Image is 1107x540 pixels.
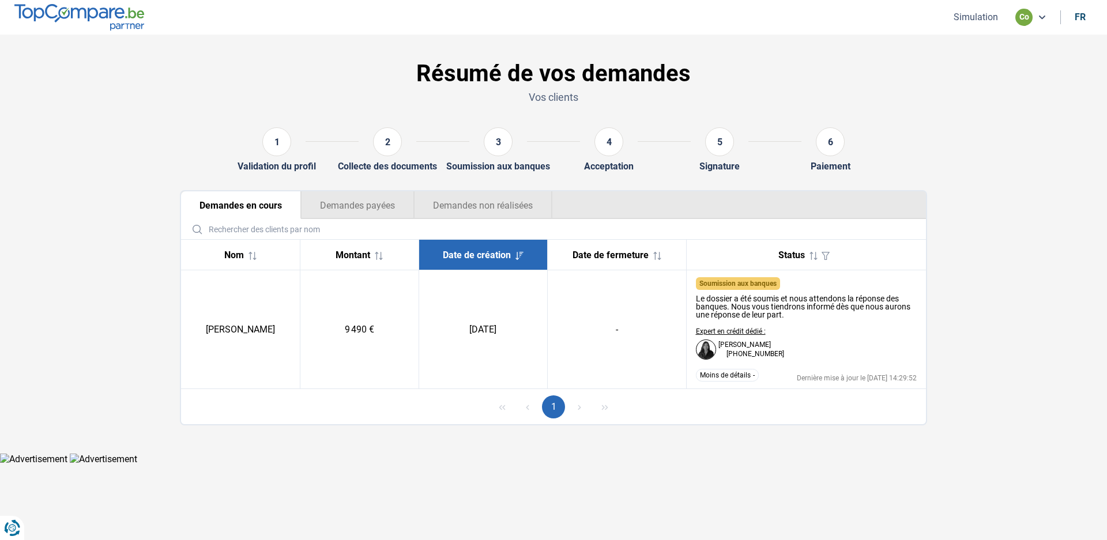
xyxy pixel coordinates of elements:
[542,395,565,418] button: Page 1
[516,395,539,418] button: Previous Page
[446,161,550,172] div: Soumission aux banques
[414,191,552,219] button: Demandes non réalisées
[338,161,437,172] div: Collecte des documents
[186,219,921,239] input: Rechercher des clients par nom
[696,369,759,382] button: Moins de détails
[699,280,777,288] span: Soumission aux banques
[584,161,634,172] div: Acceptation
[573,250,649,260] span: Date de fermeture
[705,127,734,156] div: 5
[816,127,845,156] div: 6
[419,270,547,389] td: [DATE]
[950,11,1001,23] button: Simulation
[718,341,771,348] p: [PERSON_NAME]
[696,294,917,319] div: Le dossier a été soumis et nous attendons la réponse des banques. Nous vous tiendrons informé dès...
[699,161,740,172] div: Signature
[718,350,726,358] img: +3228860076
[593,395,616,418] button: Last Page
[70,454,137,465] img: Advertisement
[594,127,623,156] div: 4
[491,395,514,418] button: First Page
[14,4,144,30] img: TopCompare.be
[568,395,591,418] button: Next Page
[696,328,784,335] p: Expert en crédit dédié :
[180,90,927,104] p: Vos clients
[181,191,301,219] button: Demandes en cours
[180,60,927,88] h1: Résumé de vos demandes
[238,161,316,172] div: Validation du profil
[373,127,402,156] div: 2
[300,270,419,389] td: 9 490 €
[1075,12,1086,22] div: fr
[484,127,513,156] div: 3
[336,250,370,260] span: Montant
[443,250,511,260] span: Date de création
[696,339,716,360] img: Dayana Santamaria
[1015,9,1033,26] div: co
[718,350,784,358] p: [PHONE_NUMBER]
[262,127,291,156] div: 1
[181,270,300,389] td: [PERSON_NAME]
[301,191,414,219] button: Demandes payées
[547,270,686,389] td: -
[811,161,850,172] div: Paiement
[778,250,805,260] span: Status
[224,250,244,260] span: Nom
[797,375,917,382] div: Dernière mise à jour le [DATE] 14:29:52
